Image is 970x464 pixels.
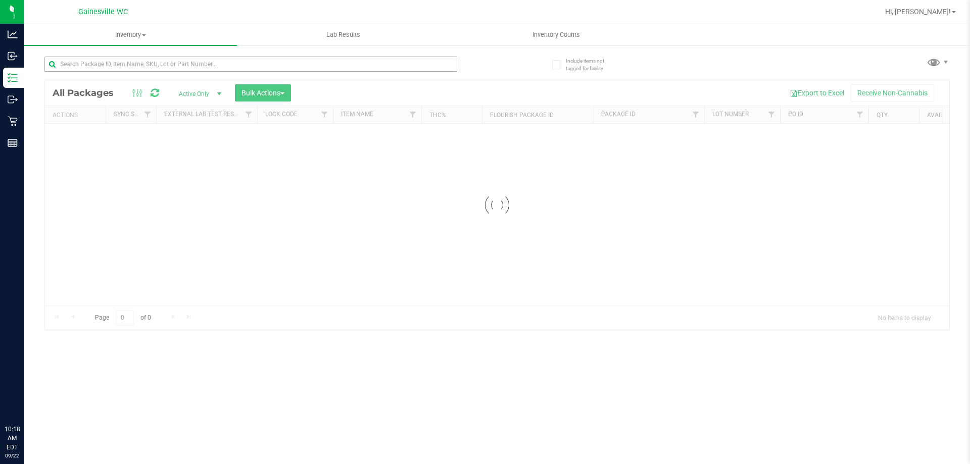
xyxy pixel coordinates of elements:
[519,30,594,39] span: Inventory Counts
[313,30,374,39] span: Lab Results
[8,29,18,39] inline-svg: Analytics
[5,425,20,452] p: 10:18 AM EDT
[8,73,18,83] inline-svg: Inventory
[8,116,18,126] inline-svg: Retail
[78,8,128,16] span: Gainesville WC
[8,51,18,61] inline-svg: Inbound
[450,24,662,45] a: Inventory Counts
[24,24,237,45] a: Inventory
[24,30,237,39] span: Inventory
[237,24,450,45] a: Lab Results
[885,8,951,16] span: Hi, [PERSON_NAME]!
[44,57,457,72] input: Search Package ID, Item Name, SKU, Lot or Part Number...
[8,94,18,105] inline-svg: Outbound
[5,452,20,459] p: 09/22
[566,57,616,72] span: Include items not tagged for facility
[8,138,18,148] inline-svg: Reports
